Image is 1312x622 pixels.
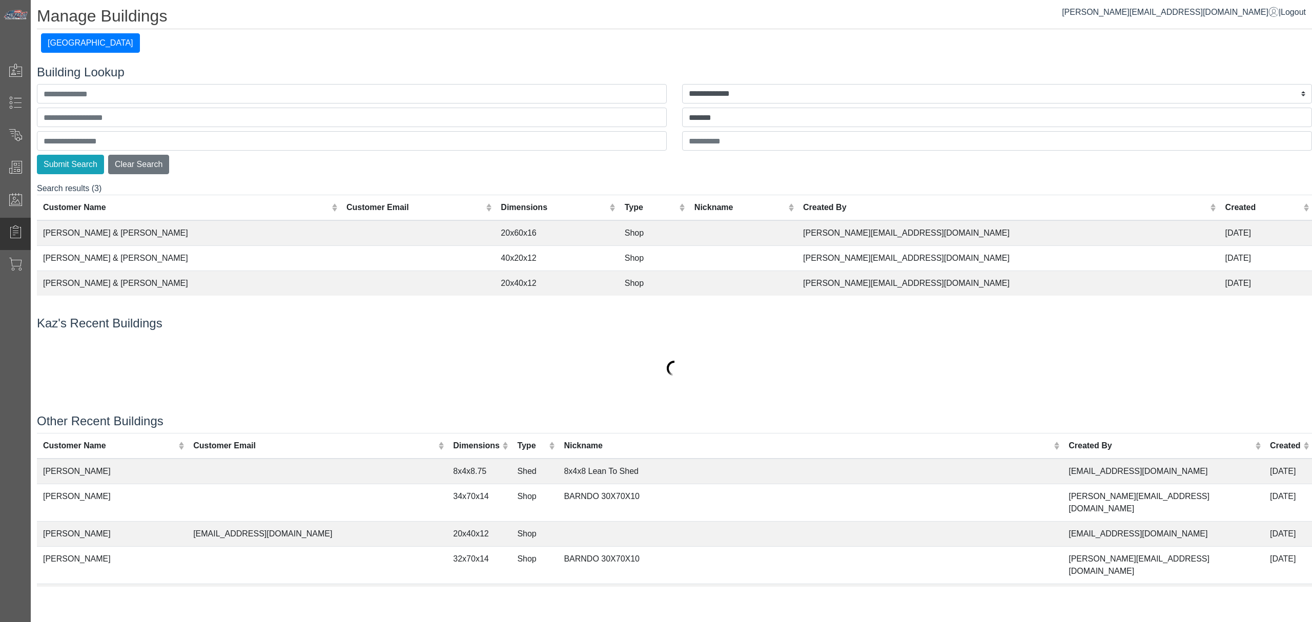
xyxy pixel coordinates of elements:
[447,484,511,521] td: 34x70x14
[193,440,436,452] div: Customer Email
[1062,584,1264,609] td: [EMAIL_ADDRESS][DOMAIN_NAME]
[1219,246,1312,271] td: [DATE]
[1062,484,1264,521] td: [PERSON_NAME][EMAIL_ADDRESS][DOMAIN_NAME]
[187,521,447,546] td: [EMAIL_ADDRESS][DOMAIN_NAME]
[558,584,1062,609] td: [DEMOGRAPHIC_DATA][GEOGRAPHIC_DATA]
[37,316,1312,331] h4: Kaz's Recent Buildings
[558,459,1062,484] td: 8x4x8 Lean To Shed
[43,201,329,214] div: Customer Name
[1062,521,1264,546] td: [EMAIL_ADDRESS][DOMAIN_NAME]
[447,584,511,609] td: 20x25x16
[1062,546,1264,584] td: [PERSON_NAME][EMAIL_ADDRESS][DOMAIN_NAME]
[37,521,187,546] td: [PERSON_NAME]
[797,220,1219,246] td: [PERSON_NAME][EMAIL_ADDRESS][DOMAIN_NAME]
[37,182,1312,304] div: Search results (3)
[37,155,104,174] button: Submit Search
[37,220,340,246] td: [PERSON_NAME] & [PERSON_NAME]
[447,546,511,584] td: 32x70x14
[511,521,558,546] td: Shop
[187,584,447,609] td: [EMAIL_ADDRESS][DOMAIN_NAME]
[511,459,558,484] td: Shed
[501,201,607,214] div: Dimensions
[1225,201,1301,214] div: Created
[619,220,688,246] td: Shop
[41,33,140,53] button: [GEOGRAPHIC_DATA]
[43,440,176,452] div: Customer Name
[558,484,1062,521] td: BARNDO 30X70X10
[495,220,618,246] td: 20x60x16
[37,584,187,609] td: [DEMOGRAPHIC_DATA]
[797,246,1219,271] td: [PERSON_NAME][EMAIL_ADDRESS][DOMAIN_NAME]
[495,271,618,296] td: 20x40x12
[517,440,546,452] div: Type
[37,271,340,296] td: [PERSON_NAME] & [PERSON_NAME]
[453,440,500,452] div: Dimensions
[797,271,1219,296] td: [PERSON_NAME][EMAIL_ADDRESS][DOMAIN_NAME]
[447,459,511,484] td: 8x4x8.75
[346,201,483,214] div: Customer Email
[694,201,786,214] div: Nickname
[803,201,1207,214] div: Created By
[511,484,558,521] td: Shop
[37,546,187,584] td: [PERSON_NAME]
[37,459,187,484] td: [PERSON_NAME]
[564,440,1051,452] div: Nickname
[1062,6,1306,18] div: |
[511,546,558,584] td: Shop
[1264,521,1312,546] td: [DATE]
[1264,584,1312,609] td: [DATE]
[511,584,558,609] td: Shop
[108,155,169,174] button: Clear Search
[447,521,511,546] td: 20x40x12
[625,201,677,214] div: Type
[1281,8,1306,16] span: Logout
[495,246,618,271] td: 40x20x12
[1219,271,1312,296] td: [DATE]
[37,65,1312,80] h4: Building Lookup
[41,38,140,47] a: [GEOGRAPHIC_DATA]
[37,6,1312,29] h1: Manage Buildings
[619,246,688,271] td: Shop
[1264,546,1312,584] td: [DATE]
[37,484,187,521] td: [PERSON_NAME]
[619,271,688,296] td: Shop
[1270,440,1301,452] div: Created
[37,414,1312,429] h4: Other Recent Buildings
[1264,459,1312,484] td: [DATE]
[1062,8,1279,16] a: [PERSON_NAME][EMAIL_ADDRESS][DOMAIN_NAME]
[3,9,29,20] img: Metals Direct Inc Logo
[1069,440,1252,452] div: Created By
[1264,484,1312,521] td: [DATE]
[37,246,340,271] td: [PERSON_NAME] & [PERSON_NAME]
[1219,220,1312,246] td: [DATE]
[558,546,1062,584] td: BARNDO 30X70X10
[1062,459,1264,484] td: [EMAIL_ADDRESS][DOMAIN_NAME]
